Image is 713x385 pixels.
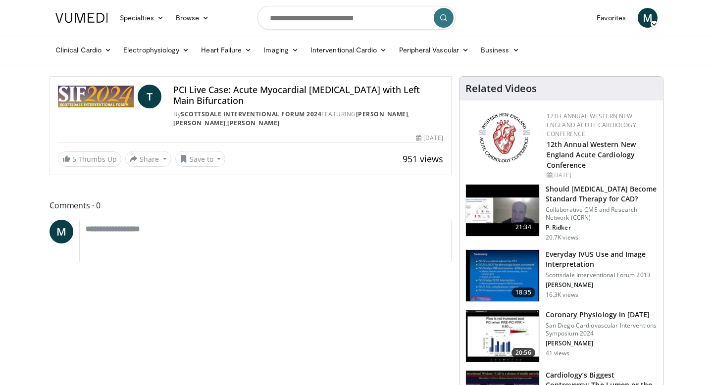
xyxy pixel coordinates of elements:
a: M [50,220,73,243]
a: T [138,85,161,108]
p: [PERSON_NAME] [546,281,657,289]
a: Imaging [257,40,305,60]
a: [PERSON_NAME] [356,110,408,118]
div: [DATE] [416,134,443,143]
button: Share [125,151,171,167]
a: [PERSON_NAME] [173,119,226,127]
span: 951 views [403,153,443,165]
img: dTBemQywLidgNXR34xMDoxOjA4MTsiGN.150x105_q85_crop-smart_upscale.jpg [466,250,539,301]
a: Favorites [591,8,632,28]
p: P. Ridker [546,224,657,232]
span: 18:35 [511,288,535,297]
p: 20.7K views [546,234,578,241]
span: 21:34 [511,222,535,232]
a: Interventional Cardio [305,40,393,60]
button: Save to [175,151,226,167]
a: Peripheral Vascular [393,40,475,60]
a: Business [475,40,525,60]
img: VuMedi Logo [55,13,108,23]
h4: PCI Live Case: Acute Myocardial [MEDICAL_DATA] with Left Main Bifurcation [173,85,443,106]
p: 41 views [546,349,570,357]
p: [PERSON_NAME] [546,339,657,347]
p: 16.3K views [546,291,578,299]
a: Browse [170,8,215,28]
a: [PERSON_NAME] [227,119,280,127]
a: Electrophysiology [117,40,195,60]
img: eb63832d-2f75-457d-8c1a-bbdc90eb409c.150x105_q85_crop-smart_upscale.jpg [466,185,539,236]
a: Heart Failure [195,40,257,60]
h3: Coronary Physiology in [DATE] [546,310,657,320]
h3: Should [MEDICAL_DATA] Become Standard Therapy for CAD? [546,184,657,204]
a: 18:35 Everyday IVUS Use and Image Interpretation Scottsdale Interventional Forum 2013 [PERSON_NAM... [465,249,657,302]
div: [DATE] [547,171,655,180]
div: By FEATURING , , [173,110,443,128]
img: d02e6d71-9921-427a-ab27-a615a15c5bda.150x105_q85_crop-smart_upscale.jpg [466,310,539,362]
p: San Diego Cardiovascular Interventions Symposium 2024 [546,322,657,337]
a: 12th Annual Western New England Acute Cardiology Conference [547,140,636,170]
img: Scottsdale Interventional Forum 2024 [58,85,134,108]
a: Clinical Cardio [50,40,117,60]
span: Comments 0 [50,199,452,212]
a: Scottsdale Interventional Forum 2024 [181,110,321,118]
p: Scottsdale Interventional Forum 2013 [546,271,657,279]
a: 12th Annual Western New England Acute Cardiology Conference [547,112,636,138]
a: M [638,8,658,28]
p: Collaborative CME and Research Network (CCRN) [546,206,657,222]
img: 0954f259-7907-4053-a817-32a96463ecc8.png.150x105_q85_autocrop_double_scale_upscale_version-0.2.png [477,112,532,164]
a: 20:56 Coronary Physiology in [DATE] San Diego Cardiovascular Interventions Symposium 2024 [PERSON... [465,310,657,362]
h4: Related Videos [465,83,537,95]
a: Specialties [114,8,170,28]
span: 5 [72,154,76,164]
span: 20:56 [511,348,535,358]
h3: Everyday IVUS Use and Image Interpretation [546,249,657,269]
a: 5 Thumbs Up [58,151,121,167]
a: 21:34 Should [MEDICAL_DATA] Become Standard Therapy for CAD? Collaborative CME and Research Netwo... [465,184,657,241]
input: Search topics, interventions [257,6,456,30]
